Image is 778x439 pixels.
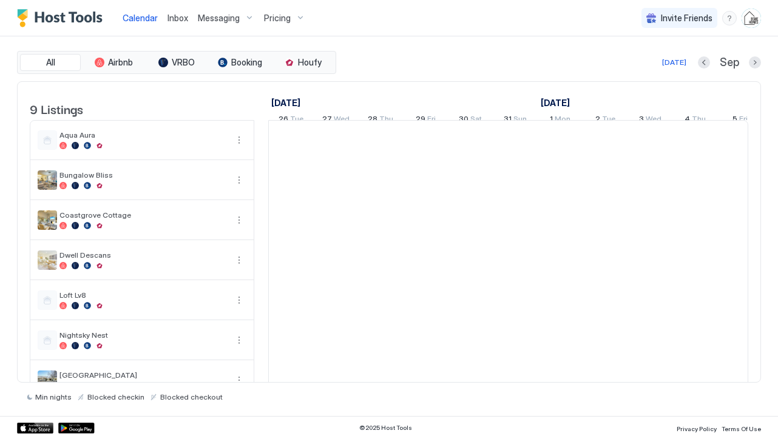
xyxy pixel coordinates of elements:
span: Booking [231,57,262,68]
span: 2 [595,114,600,127]
span: Pricing [264,13,291,24]
a: Calendar [123,12,158,24]
span: Loft Lv8 [59,290,227,300]
div: listing image [38,370,57,390]
span: Sun [513,114,527,127]
button: All [20,54,81,71]
button: More options [232,333,246,347]
span: Fri [739,114,748,127]
span: Aqua Aura [59,130,227,139]
span: Fri [427,114,436,127]
div: [DATE] [662,57,686,68]
a: August 26, 2025 [268,94,303,112]
div: menu [722,11,737,25]
div: menu [232,293,246,307]
span: Tue [602,114,615,127]
button: More options [232,133,246,147]
span: Blocked checkout [160,392,223,401]
span: Thu [692,114,706,127]
a: Terms Of Use [722,421,761,434]
a: September 3, 2025 [636,112,665,129]
a: September 2, 2025 [592,112,618,129]
span: 31 [504,114,512,127]
button: More options [232,293,246,307]
a: Privacy Policy [677,421,717,434]
span: 9 Listings [30,99,83,118]
a: August 26, 2025 [276,112,306,129]
span: Mon [555,114,570,127]
span: 26 [279,114,288,127]
div: tab-group [17,51,336,74]
span: Privacy Policy [677,425,717,432]
span: 28 [368,114,377,127]
span: Messaging [198,13,240,24]
span: Wed [646,114,661,127]
a: September 5, 2025 [729,112,751,129]
a: September 1, 2025 [538,94,573,112]
button: More options [232,373,246,387]
a: August 28, 2025 [365,112,396,129]
span: Sep [720,56,739,70]
span: Airbnb [108,57,133,68]
button: Previous month [698,56,710,69]
span: Blocked checkin [87,392,144,401]
span: Invite Friends [661,13,712,24]
button: More options [232,173,246,187]
a: App Store [17,423,53,434]
div: listing image [38,250,57,270]
span: Sat [470,114,482,127]
span: 5 [732,114,737,127]
span: Wed [334,114,350,127]
a: September 1, 2025 [547,112,573,129]
a: Inbox [167,12,188,24]
div: menu [232,253,246,267]
span: Inbox [167,13,188,23]
div: menu [232,133,246,147]
span: All [46,57,55,68]
span: 29 [416,114,425,127]
span: 27 [322,114,332,127]
a: August 31, 2025 [501,112,530,129]
span: 1 [550,114,553,127]
button: Booking [209,54,270,71]
a: Host Tools Logo [17,9,108,27]
span: © 2025 Host Tools [359,424,412,432]
span: Terms Of Use [722,425,761,432]
div: menu [232,213,246,227]
span: 3 [639,114,644,127]
span: Bungalow Bliss [59,170,227,179]
button: Next month [749,56,761,69]
button: VRBO [146,54,207,71]
span: Houfy [298,57,322,68]
span: Thu [379,114,393,127]
div: menu [232,333,246,347]
span: 4 [685,114,690,127]
span: VRBO [172,57,195,68]
a: August 29, 2025 [413,112,439,129]
div: listing image [38,170,57,190]
div: User profile [742,8,761,28]
div: menu [232,173,246,187]
span: 30 [459,114,468,127]
div: listing image [38,210,57,230]
span: [GEOGRAPHIC_DATA] [59,370,227,380]
a: Google Play Store [58,423,95,434]
a: August 27, 2025 [319,112,353,129]
button: More options [232,253,246,267]
button: More options [232,213,246,227]
a: September 4, 2025 [682,112,709,129]
span: Dwell Descans [59,250,227,260]
button: [DATE] [660,55,688,70]
span: Nightsky Nest [59,330,227,340]
button: Airbnb [83,54,144,71]
button: Houfy [272,54,333,71]
span: Tue [290,114,303,127]
span: Calendar [123,13,158,23]
div: menu [232,373,246,387]
span: Coastgrove Cottage [59,210,227,219]
span: Min nights [35,392,72,401]
a: August 30, 2025 [456,112,485,129]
